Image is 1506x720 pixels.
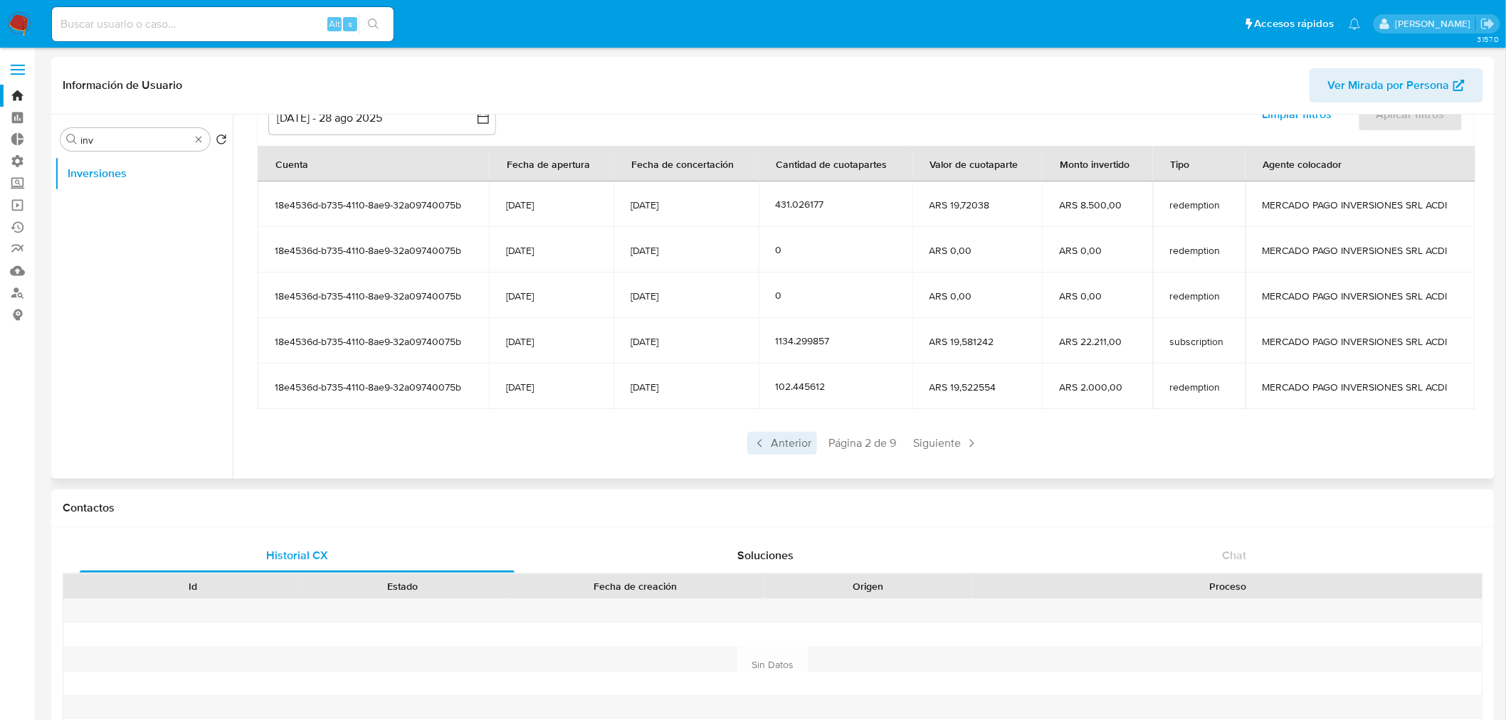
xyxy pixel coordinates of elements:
a: Salir [1480,16,1495,31]
h1: Contactos [63,501,1483,515]
p: alan.sanchez@mercadolibre.com [1395,17,1475,31]
div: Proceso [983,579,1473,593]
div: Estado [307,579,497,593]
span: Alt [329,17,340,31]
button: Ver Mirada por Persona [1310,68,1483,102]
span: Historial CX [266,547,328,563]
div: Id [98,579,288,593]
input: Buscar usuario o caso... [52,15,394,33]
input: Buscar [80,134,190,147]
h1: Información de Usuario [63,78,182,92]
span: Accesos rápidos [1255,16,1334,31]
span: Soluciones [738,547,794,563]
div: Origen [774,579,963,593]
a: Notificaciones [1349,18,1361,30]
span: Ver Mirada por Persona [1328,68,1450,102]
button: search-icon [359,14,388,34]
button: Buscar [66,134,78,145]
button: Borrar [193,134,204,145]
button: Inversiones [55,157,233,191]
button: Volver al orden por defecto [216,134,227,149]
span: Chat [1223,547,1247,563]
span: s [348,17,352,31]
div: Fecha de creación [517,579,754,593]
